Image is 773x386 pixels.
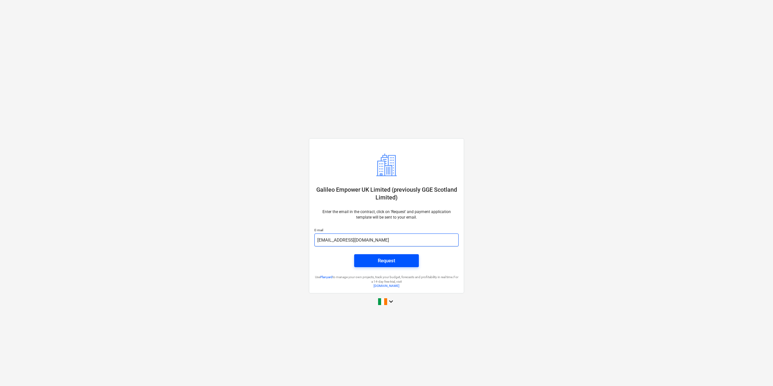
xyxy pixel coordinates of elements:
[314,233,459,246] input: E-mail
[320,275,332,279] a: Planyard
[314,228,459,233] p: E-mail
[374,284,399,288] a: [DOMAIN_NAME]
[387,298,395,305] i: keyboard_arrow_down
[314,275,459,284] p: Use to manage your own projects, track your budget, forecasts and profitability in real time. For...
[354,254,419,267] button: Request
[314,186,459,201] p: Galileo Empower UK Limited (previously GGE Scotland Limited)
[378,256,395,265] div: Request
[314,209,459,220] p: Enter the email in the contract, click on 'Request' and payment application template will be sent...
